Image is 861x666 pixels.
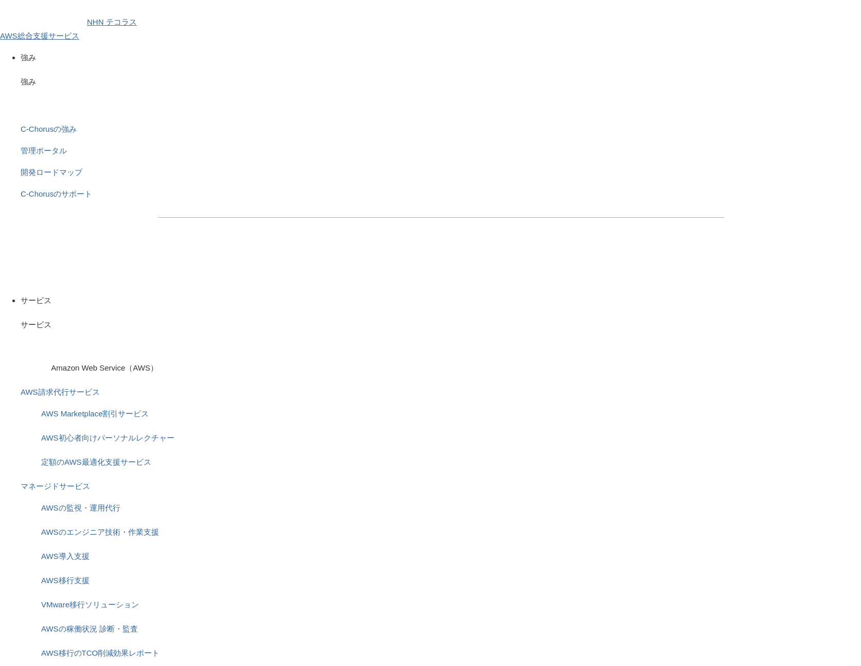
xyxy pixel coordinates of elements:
a: AWS導入支援 [41,552,90,560]
p: サービス [21,318,861,331]
a: AWS初心者向けパーソナルレクチャー [41,433,174,442]
p: 強み [21,75,861,89]
a: AWSの監視・運用代行 [41,503,120,512]
a: 資料を請求する [270,234,436,260]
img: Amazon Web Service（AWS） [21,342,49,371]
a: マネージドサービス [21,482,90,490]
a: VMware移行ソリューション [41,600,139,609]
a: 定額のAWS最適化支援サービス [41,458,151,466]
a: AWS移行支援 [41,576,90,585]
p: 強み [21,50,861,64]
a: 開発ロードマップ [21,168,82,177]
a: C-Chorusの強み [21,125,77,133]
a: AWSの稼働状況 診断・監査 [41,624,138,633]
a: AWS移行のTCO削減効果レポート [41,649,160,657]
a: 管理ポータル [21,146,67,155]
a: まずは相談する [446,234,612,260]
span: Amazon Web Service（AWS） [51,363,158,372]
a: C-Chorusのサポート [21,189,92,198]
p: サービス [21,293,861,307]
a: AWS Marketplace割引サービス [41,409,149,418]
a: AWS請求代行サービス [21,388,100,396]
a: AWSのエンジニア技術・作業支援 [41,528,159,536]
